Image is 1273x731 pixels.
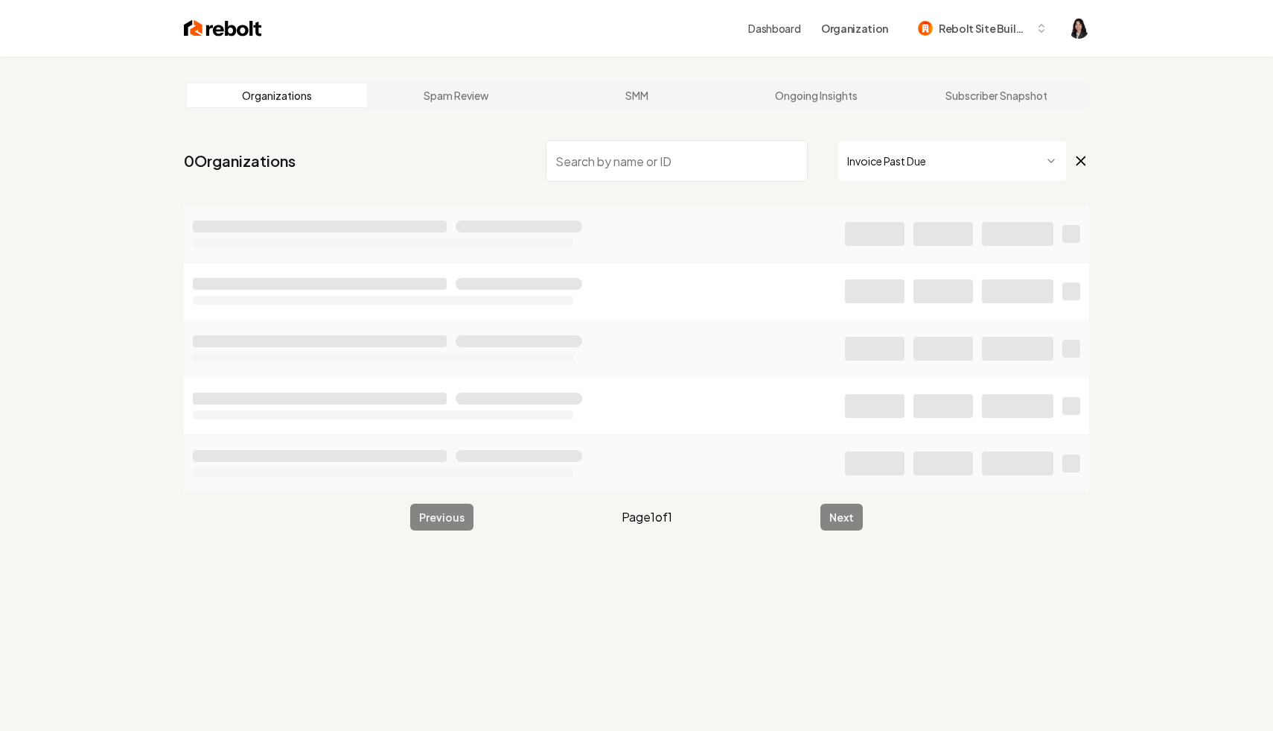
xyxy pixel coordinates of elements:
img: Rebolt Site Builder [918,21,933,36]
a: Organizations [187,83,367,107]
input: Search by name or ID [546,140,808,182]
a: SMM [546,83,727,107]
a: Subscriber Snapshot [906,83,1086,107]
button: Organization [812,15,897,42]
button: Open user button [1068,18,1089,39]
span: Rebolt Site Builder [939,21,1030,37]
a: Dashboard [748,21,800,36]
a: 0Organizations [184,151,296,171]
span: Page 1 of 1 [622,508,672,526]
img: Rebolt Logo [184,18,262,39]
img: Haley Paramoure [1068,18,1089,39]
a: Ongoing Insights [727,83,907,107]
a: Spam Review [367,83,547,107]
